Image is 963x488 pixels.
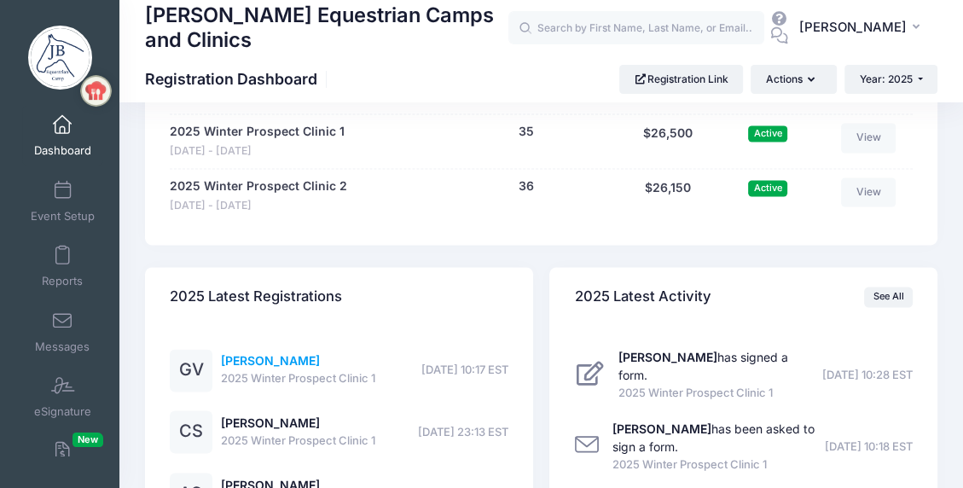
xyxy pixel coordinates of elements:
a: Dashboard [22,106,103,166]
span: Year: 2025 [860,73,913,85]
button: 36 [519,177,534,195]
a: Reports [22,236,103,296]
h1: Registration Dashboard [145,70,332,88]
strong: [PERSON_NAME] [618,350,717,364]
a: GV [170,363,212,378]
span: [DATE] 10:18 EST [825,439,913,456]
span: Event Setup [31,209,95,224]
a: Event Setup [22,171,103,231]
span: [DATE] 23:13 EST [418,424,508,441]
button: 35 [519,123,534,141]
span: [DATE] 10:28 EST [822,367,913,384]
div: CS [170,410,212,453]
span: Reports [42,275,83,289]
a: View [841,123,896,152]
span: 2025 Winter Prospect Clinic 1 [612,456,820,473]
span: Dashboard [34,144,91,159]
a: Registration Link [619,65,743,94]
a: View [841,177,896,206]
a: [PERSON_NAME] [221,415,320,430]
span: 2025 Winter Prospect Clinic 1 [618,385,817,402]
input: Search by First Name, Last Name, or Email... [508,11,764,45]
button: Year: 2025 [844,65,937,94]
span: [DATE] - [DATE] [170,143,345,160]
span: New [73,433,103,447]
a: [PERSON_NAME]has signed a form. [618,350,788,382]
button: [PERSON_NAME] [788,9,937,48]
div: GV [170,349,212,392]
h4: 2025 Latest Activity [575,272,711,321]
span: Active [748,125,787,142]
h1: [PERSON_NAME] Equestrian Camps and Clinics [145,1,508,55]
span: [DATE] - [DATE] [170,198,347,214]
a: Messages [22,302,103,362]
div: $26,500 [616,123,720,160]
a: CS [170,425,212,439]
span: [DATE] 10:17 EST [421,362,508,379]
span: Active [748,180,787,196]
div: $26,150 [616,177,720,214]
a: [PERSON_NAME]has been asked to sign a form. [612,421,815,454]
a: See All [864,287,913,307]
span: [PERSON_NAME] [799,18,907,37]
a: eSignature [22,367,103,427]
a: 2025 Winter Prospect Clinic 2 [170,177,347,195]
button: Actions [751,65,836,94]
strong: [PERSON_NAME] [612,421,711,436]
span: Messages [35,340,90,354]
img: Jessica Braswell Equestrian Camps and Clinics [28,26,92,90]
span: 2025 Winter Prospect Clinic 1 [221,433,375,450]
span: eSignature [34,405,91,420]
h4: 2025 Latest Registrations [170,272,342,321]
a: 2025 Winter Prospect Clinic 1 [170,123,345,141]
span: 2025 Winter Prospect Clinic 1 [221,370,375,387]
a: [PERSON_NAME] [221,353,320,368]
